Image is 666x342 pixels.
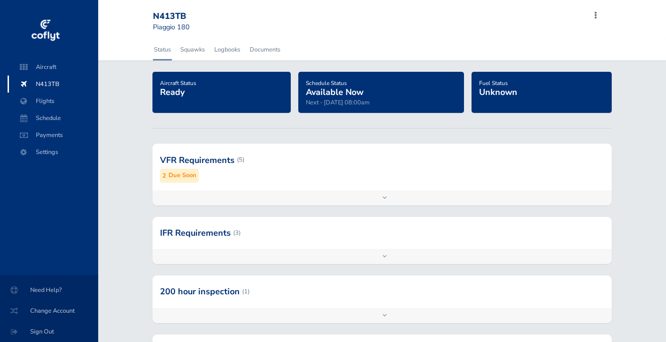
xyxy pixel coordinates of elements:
span: Sign Out [11,323,87,340]
div: N413TB [153,11,221,22]
span: Payments [17,127,89,144]
span: Schedule [17,110,89,127]
a: Logbooks [213,39,241,60]
span: Fuel Status [479,79,508,87]
span: Need Help? [11,282,87,299]
a: Squawks [179,39,206,60]
span: Available Now [306,86,363,98]
img: coflyt logo [30,17,61,45]
span: Change Account [11,302,87,319]
small: Piaggio 180 [153,22,190,32]
span: Next - [DATE] 08:00am [306,98,370,107]
span: Settings [17,144,89,161]
a: Status [153,39,172,60]
a: Schedule StatusAvailable Now [306,77,363,98]
span: Schedule Status [306,79,347,87]
span: Flights [17,93,89,110]
span: Unknown [479,86,517,98]
span: Ready [160,86,185,98]
span: N413TB [17,76,89,93]
span: Aircraft [17,59,89,76]
a: Documents [249,39,281,60]
span: Aircraft Status [160,79,196,87]
small: Due Soon [169,171,196,180]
